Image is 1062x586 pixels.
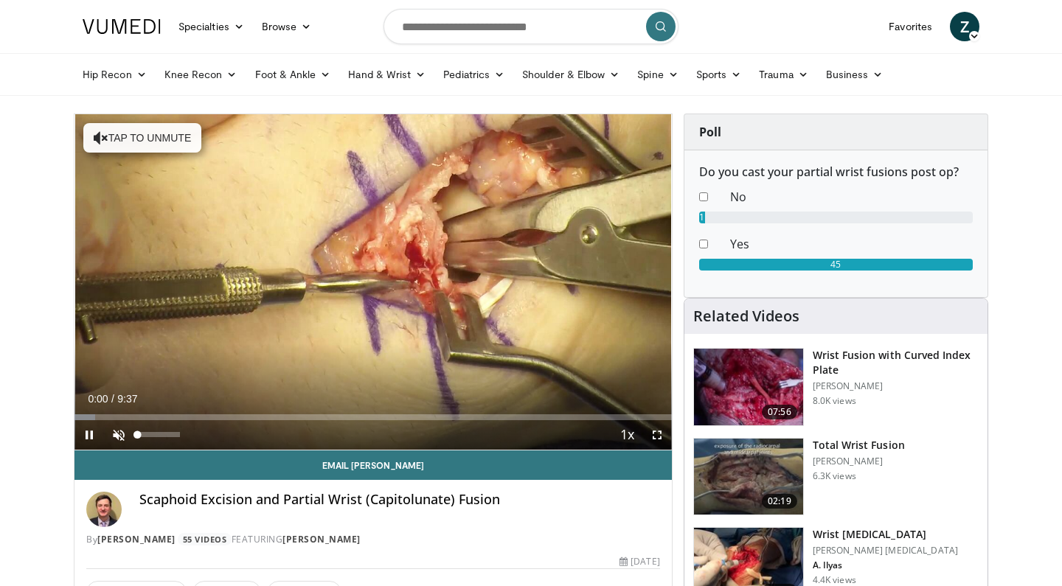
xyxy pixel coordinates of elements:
[88,393,108,405] span: 0:00
[111,393,114,405] span: /
[137,432,179,437] div: Volume Level
[699,165,973,179] h6: Do you cast your partial wrist fusions post op?
[813,470,856,482] p: 6.3K views
[762,494,797,509] span: 02:19
[86,492,122,527] img: Avatar
[139,492,660,508] h4: Scaphoid Excision and Partial Wrist (Capitolunate) Fusion
[97,533,176,545] a: [PERSON_NAME]
[104,420,133,450] button: Unmute
[642,420,672,450] button: Fullscreen
[383,9,678,44] input: Search topics, interventions
[117,393,137,405] span: 9:37
[74,60,156,89] a: Hip Recon
[693,307,799,325] h4: Related Videos
[156,60,246,89] a: Knee Recon
[178,533,232,545] a: 55 Videos
[434,60,513,89] a: Pediatrics
[750,60,817,89] a: Trauma
[813,395,856,407] p: 8.0K views
[950,12,979,41] a: Z
[817,60,892,89] a: Business
[813,380,979,392] p: [PERSON_NAME]
[813,438,905,453] h3: Total Wrist Fusion
[813,527,958,542] h3: Wrist [MEDICAL_DATA]
[513,60,628,89] a: Shoulder & Elbow
[699,259,973,271] div: 45
[170,12,253,41] a: Specialties
[83,123,201,153] button: Tap to unmute
[813,456,905,467] p: [PERSON_NAME]
[83,19,161,34] img: VuMedi Logo
[693,438,979,516] a: 02:19 Total Wrist Fusion [PERSON_NAME] 6.3K views
[694,439,803,515] img: Picture_15_2_2.png.150x105_q85_crop-smart_upscale.jpg
[880,12,941,41] a: Favorites
[813,348,979,377] h3: Wrist Fusion with Curved Index Plate
[74,114,672,450] video-js: Video Player
[74,420,104,450] button: Pause
[253,12,321,41] a: Browse
[628,60,687,89] a: Spine
[613,420,642,450] button: Playback Rate
[719,235,984,253] dd: Yes
[813,574,856,586] p: 4.4K views
[74,450,672,480] a: Email [PERSON_NAME]
[86,533,660,546] div: By FEATURING
[339,60,434,89] a: Hand & Wrist
[719,188,984,206] dd: No
[693,348,979,426] a: 07:56 Wrist Fusion with Curved Index Plate [PERSON_NAME] 8.0K views
[813,545,958,557] p: [PERSON_NAME] [MEDICAL_DATA]
[246,60,340,89] a: Foot & Ankle
[813,559,958,571] p: A. Ilyas
[699,212,705,223] div: 1
[282,533,361,545] a: [PERSON_NAME]
[74,414,672,420] div: Progress Bar
[687,60,751,89] a: Sports
[699,124,721,140] strong: Poll
[619,555,659,568] div: [DATE]
[762,405,797,419] span: 07:56
[694,349,803,425] img: 69caa8a0-39e4-40a6-a88f-d00045569e83.150x105_q85_crop-smart_upscale.jpg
